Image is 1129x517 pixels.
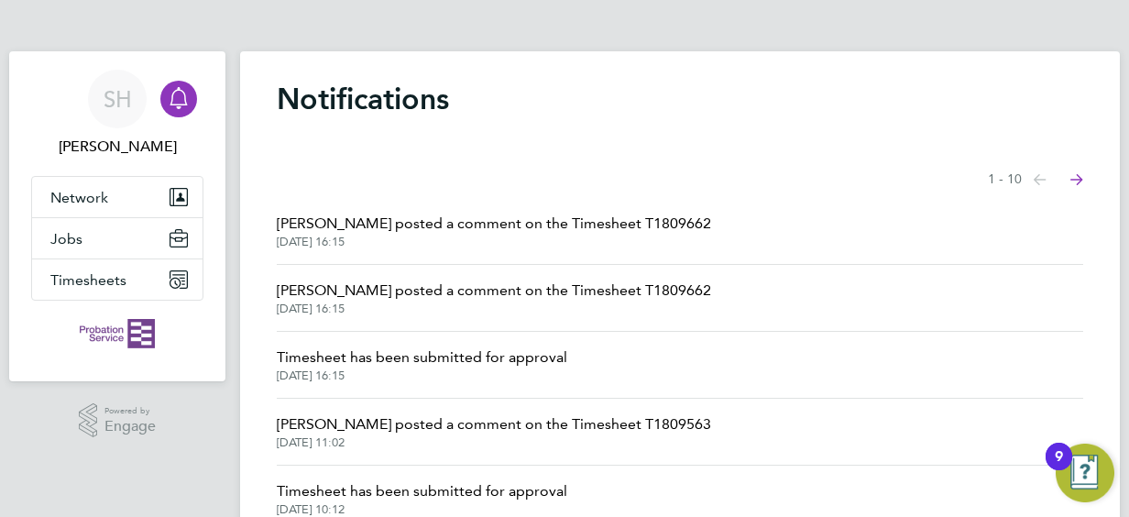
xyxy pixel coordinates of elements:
[50,230,82,247] span: Jobs
[277,502,567,517] span: [DATE] 10:12
[277,435,711,450] span: [DATE] 11:02
[32,177,203,217] button: Network
[277,235,711,249] span: [DATE] 16:15
[9,51,225,381] nav: Main navigation
[988,161,1083,198] nav: Select page of notifications list
[80,319,154,348] img: probationservice-logo-retina.png
[31,70,203,158] a: SH[PERSON_NAME]
[277,413,711,450] a: [PERSON_NAME] posted a comment on the Timesheet T1809563[DATE] 11:02
[50,189,108,206] span: Network
[79,403,157,438] a: Powered byEngage
[277,280,711,302] span: [PERSON_NAME] posted a comment on the Timesheet T1809662
[277,280,711,316] a: [PERSON_NAME] posted a comment on the Timesheet T1809662[DATE] 16:15
[277,346,567,368] span: Timesheet has been submitted for approval
[277,413,711,435] span: [PERSON_NAME] posted a comment on the Timesheet T1809563
[104,419,156,434] span: Engage
[277,213,711,235] span: [PERSON_NAME] posted a comment on the Timesheet T1809662
[988,170,1022,189] span: 1 - 10
[277,302,711,316] span: [DATE] 16:15
[31,319,203,348] a: Go to home page
[31,136,203,158] span: Saqlain Hussain
[104,87,132,111] span: SH
[1056,444,1114,502] button: Open Resource Center, 9 new notifications
[1055,456,1063,480] div: 9
[50,271,126,289] span: Timesheets
[277,480,567,517] a: Timesheet has been submitted for approval[DATE] 10:12
[277,213,711,249] a: [PERSON_NAME] posted a comment on the Timesheet T1809662[DATE] 16:15
[277,480,567,502] span: Timesheet has been submitted for approval
[32,218,203,258] button: Jobs
[32,259,203,300] button: Timesheets
[277,368,567,383] span: [DATE] 16:15
[277,346,567,383] a: Timesheet has been submitted for approval[DATE] 16:15
[277,81,1083,117] h1: Notifications
[104,403,156,419] span: Powered by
